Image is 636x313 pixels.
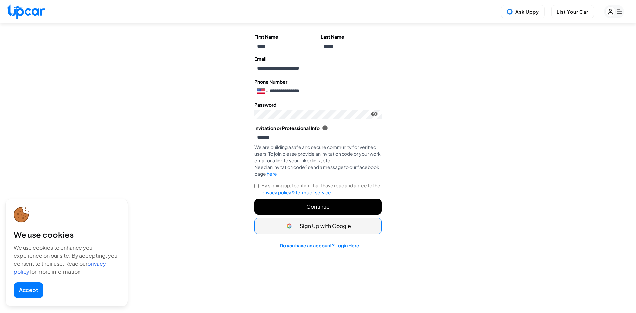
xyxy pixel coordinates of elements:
button: Sign Up with Google [254,218,382,234]
a: here [267,171,277,177]
label: Email [254,55,382,62]
img: cookie-icon.svg [14,207,29,223]
button: Ask Uppy [501,5,545,18]
div: We use cookies to enhance your experience on our site. By accepting, you consent to their use. Re... [14,244,120,276]
button: Toggle password visibility [371,111,378,117]
label: Password [254,101,382,108]
span: Sign Up with Google [300,222,351,230]
a: Do you have an account? Login Here [280,242,359,248]
label: First Name [254,33,315,40]
span: privacy policy & terms of service. [261,189,332,195]
label: Phone Number [254,78,382,85]
div: We are building a safe and secure community for verified users. To join please provide an invitat... [254,144,382,177]
button: Accept [14,282,43,298]
div: We use cookies [14,229,120,240]
button: Continue [254,199,382,215]
img: Upcar Logo [7,4,45,19]
button: List Your Car [551,5,594,18]
img: Google Icon [285,222,293,230]
label: Invitation or Professional Info [254,125,382,131]
label: Last Name [321,33,382,40]
img: Uppy [506,8,513,15]
label: By signing up, I confirm that I have read and agree to the [261,182,382,196]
